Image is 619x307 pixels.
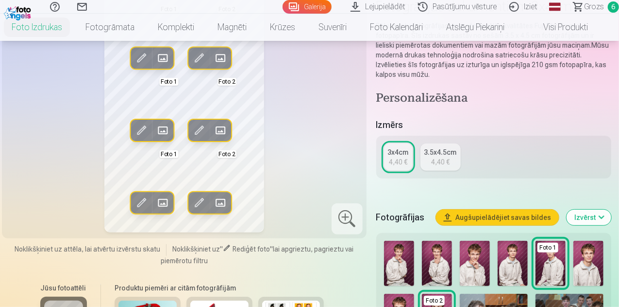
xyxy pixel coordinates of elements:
span: 6 [608,1,619,13]
div: 3x4cm [388,147,409,157]
button: Augšupielādējiet savas bildes [436,210,559,225]
a: 3.5x4.5cm4,40 € [420,144,461,171]
span: " [270,245,273,253]
div: Foto 2 [424,296,445,306]
div: 4,40 € [389,157,407,167]
div: 4,40 € [431,157,450,167]
span: lai apgrieztu, pagrieztu vai piemērotu filtru [161,245,354,265]
h4: Personalizēšana [376,91,611,107]
a: 3x4cm4,40 € [384,144,413,171]
div: 3.5x4.5cm [424,147,457,157]
a: Visi produkti [516,14,600,41]
span: " [220,245,223,253]
h5: Izmērs [376,118,611,132]
div: Foto 1 [537,243,558,253]
a: Komplekti [146,14,206,41]
img: /fa1 [4,4,33,20]
span: Noklikšķiniet uz [172,245,220,253]
a: Krūzes [258,14,307,41]
a: Atslēgu piekariņi [435,14,516,41]
button: Izvērst [567,210,611,225]
span: Rediģēt foto [233,245,270,253]
a: Foto kalendāri [358,14,435,41]
h5: Fotogrāfijas [376,211,428,224]
a: Fotogrāmata [74,14,146,41]
a: Suvenīri [307,14,358,41]
h6: Produktu piemēri ar citām fotogrāfijām [111,283,328,293]
a: Magnēti [206,14,258,41]
span: Grozs [584,1,604,13]
h6: Jūsu fotoattēli [40,283,87,293]
p: Dokumentu fotogrāfijas uz profesionālās kvalitātes Fuji Film Crystal fotopapīra. Šīs izdrukas sas... [376,21,611,79]
span: Noklikšķiniet uz attēla, lai atvērtu izvērstu skatu [15,244,160,254]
